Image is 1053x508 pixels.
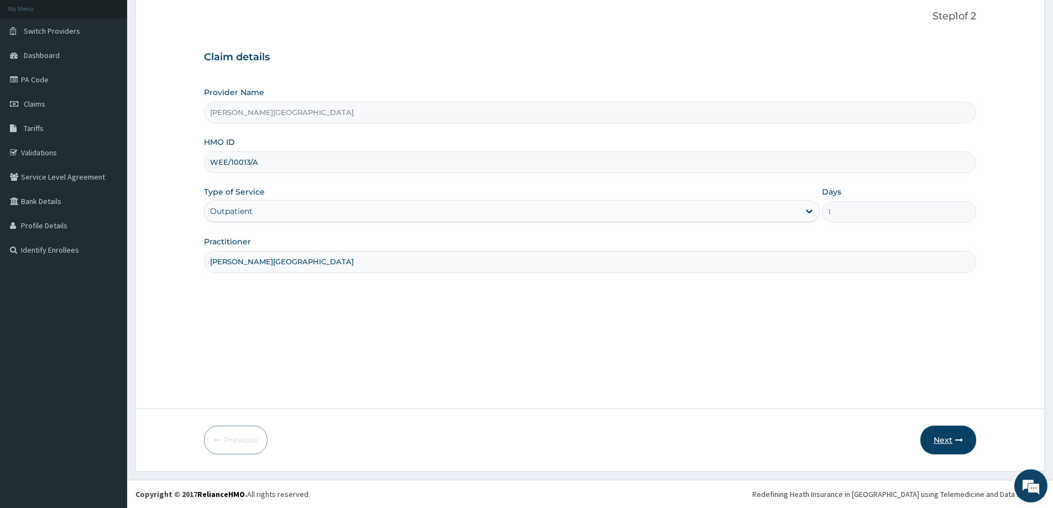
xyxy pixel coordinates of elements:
textarea: Type your message and hit 'Enter' [6,302,211,341]
input: Enter HMO ID [204,151,976,173]
span: Dashboard [24,50,60,60]
h3: Claim details [204,51,976,64]
label: Provider Name [204,87,264,98]
strong: Copyright © 2017 . [135,489,247,499]
span: Claims [24,99,45,109]
div: Minimize live chat window [181,6,208,32]
div: Outpatient [210,206,253,217]
p: Step 1 of 2 [204,11,976,23]
footer: All rights reserved. [127,480,1053,508]
label: Days [822,186,841,197]
img: d_794563401_company_1708531726252_794563401 [20,55,45,83]
label: HMO ID [204,137,235,148]
a: RelianceHMO [197,489,245,499]
span: Tariffs [24,123,44,133]
button: Previous [204,426,268,454]
span: Switch Providers [24,26,80,36]
label: Practitioner [204,236,251,247]
input: Enter Name [204,251,976,273]
button: Next [920,426,976,454]
div: Redefining Heath Insurance in [GEOGRAPHIC_DATA] using Telemedicine and Data Science! [752,489,1045,500]
div: Chat with us now [57,62,186,76]
span: We're online! [64,139,153,251]
label: Type of Service [204,186,265,197]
